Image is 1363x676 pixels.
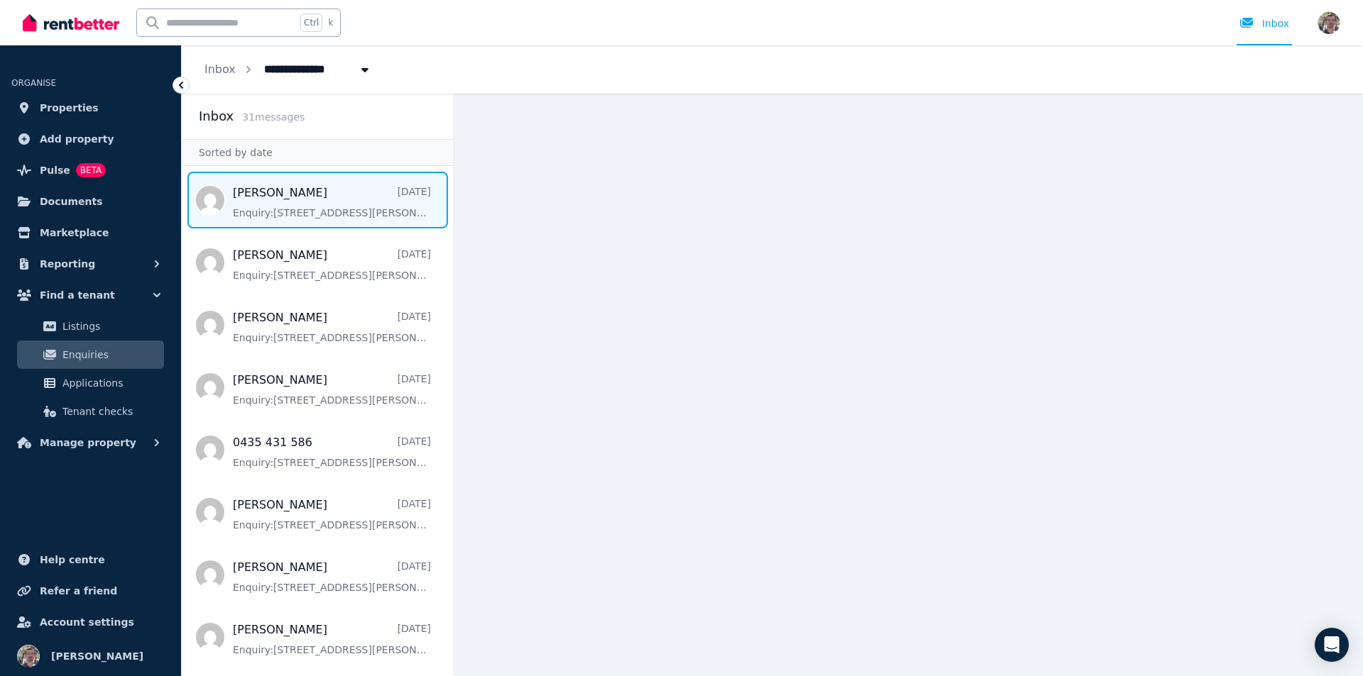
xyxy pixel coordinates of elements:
[62,346,158,363] span: Enquiries
[233,621,431,657] a: [PERSON_NAME][DATE]Enquiry:[STREET_ADDRESS][PERSON_NAME].
[300,13,322,32] span: Ctrl
[40,582,117,599] span: Refer a friend
[11,218,170,247] a: Marketplace
[233,309,431,345] a: [PERSON_NAME][DATE]Enquiry:[STREET_ADDRESS][PERSON_NAME].
[23,12,119,33] img: RentBetter
[62,375,158,392] span: Applications
[233,184,431,220] a: [PERSON_NAME][DATE]Enquiry:[STREET_ADDRESS][PERSON_NAME].
[76,163,106,177] span: BETA
[199,106,234,126] h2: Inbox
[11,156,170,184] a: PulseBETA
[17,369,164,397] a: Applications
[62,318,158,335] span: Listings
[40,255,95,272] span: Reporting
[40,162,70,179] span: Pulse
[40,614,134,631] span: Account settings
[40,193,103,210] span: Documents
[182,139,454,166] div: Sorted by date
[40,224,109,241] span: Marketplace
[233,434,431,470] a: 0435 431 586[DATE]Enquiry:[STREET_ADDRESS][PERSON_NAME].
[17,312,164,340] a: Listings
[17,645,40,667] img: Roustam Akhmetov
[233,372,431,407] a: [PERSON_NAME][DATE]Enquiry:[STREET_ADDRESS][PERSON_NAME].
[11,428,170,457] button: Manage property
[328,17,333,28] span: k
[11,187,170,216] a: Documents
[11,125,170,153] a: Add property
[11,608,170,636] a: Account settings
[11,577,170,605] a: Refer a friend
[11,281,170,309] button: Find a tenant
[11,94,170,122] a: Properties
[233,559,431,594] a: [PERSON_NAME][DATE]Enquiry:[STREET_ADDRESS][PERSON_NAME].
[62,403,158,420] span: Tenant checks
[11,545,170,574] a: Help centre
[1318,11,1340,34] img: Roustam Akhmetov
[1239,16,1289,31] div: Inbox
[51,648,143,665] span: [PERSON_NAME]
[233,247,431,282] a: [PERSON_NAME][DATE]Enquiry:[STREET_ADDRESS][PERSON_NAME].
[40,287,115,304] span: Find a tenant
[182,45,395,94] nav: Breadcrumb
[11,78,56,88] span: ORGANISE
[11,250,170,278] button: Reporting
[40,551,105,568] span: Help centre
[182,166,454,676] nav: Message list
[1315,628,1349,662] div: Open Intercom Messenger
[233,497,431,532] a: [PERSON_NAME][DATE]Enquiry:[STREET_ADDRESS][PERSON_NAME].
[40,99,99,116] span: Properties
[17,340,164,369] a: Enquiries
[40,434,136,451] span: Manage property
[40,131,114,148] span: Add property
[204,62,236,76] a: Inbox
[17,397,164,426] a: Tenant checks
[242,111,305,123] span: 31 message s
